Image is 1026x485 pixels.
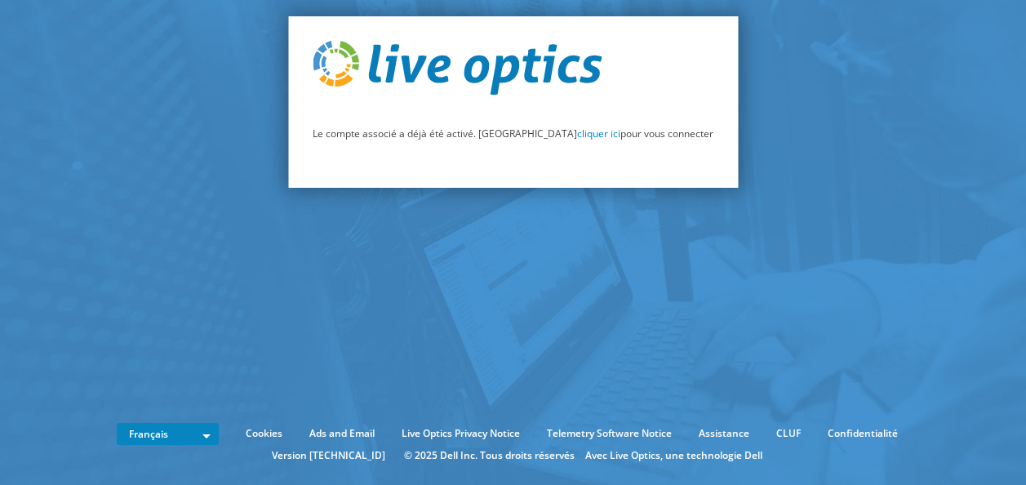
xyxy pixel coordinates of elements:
a: Confidentialité [815,425,910,443]
a: Live Optics Privacy Notice [389,425,532,443]
a: Ads and Email [297,425,387,443]
a: Telemetry Software Notice [535,425,684,443]
a: Assistance [686,425,762,443]
a: Cookies [233,425,295,443]
li: © 2025 Dell Inc. Tous droits réservés [396,447,583,465]
li: Version [TECHNICAL_ID] [264,447,393,465]
p: Le compte associé a déjà été activé. [GEOGRAPHIC_DATA] pour vous connecter [313,125,713,143]
li: Avec Live Optics, une technologie Dell [585,447,762,465]
a: cliquer ici [577,127,620,140]
a: CLUF [764,425,813,443]
img: live_optics_svg.svg [313,41,602,95]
